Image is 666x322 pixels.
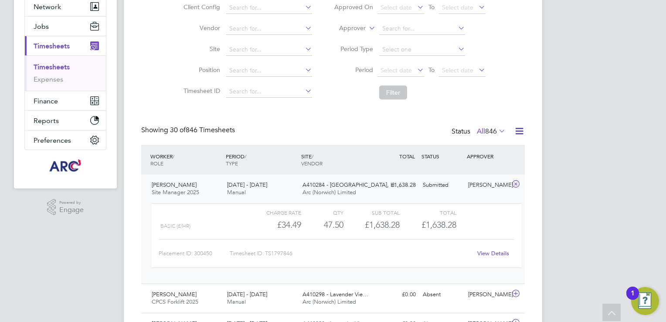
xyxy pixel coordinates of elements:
[47,199,84,216] a: Powered byEngage
[381,3,412,11] span: Select date
[334,45,373,53] label: Period Type
[59,206,84,214] span: Engage
[148,148,224,171] div: WORKER
[452,126,507,138] div: Status
[25,111,106,130] button: Reports
[302,291,368,298] span: A410298 - Lavender Vie…
[34,136,71,144] span: Preferences
[334,66,373,74] label: Period
[442,3,473,11] span: Select date
[419,178,465,192] div: Submitted
[150,160,163,167] span: ROLE
[152,298,198,305] span: CPCS Forklift 2025
[173,153,174,160] span: /
[34,97,58,105] span: Finance
[334,3,373,11] label: Approved On
[245,207,301,218] div: Charge rate
[399,153,415,160] span: TOTAL
[343,207,400,218] div: Sub Total
[226,44,312,56] input: Search for...
[25,36,106,55] button: Timesheets
[25,17,106,36] button: Jobs
[301,207,343,218] div: QTY
[152,291,197,298] span: [PERSON_NAME]
[226,86,312,98] input: Search for...
[299,148,374,171] div: SITE
[181,24,220,32] label: Vendor
[170,126,186,134] span: 30 of
[374,178,419,192] div: £1,638.28
[227,188,246,196] span: Manual
[465,148,510,164] div: APPROVER
[312,153,313,160] span: /
[25,55,106,91] div: Timesheets
[226,160,238,167] span: TYPE
[379,86,407,99] button: Filter
[25,91,106,110] button: Finance
[181,87,220,95] label: Timesheet ID
[224,148,299,171] div: PERIOD
[631,287,659,315] button: Open Resource Center, 1 new notification
[379,44,465,56] input: Select one
[426,1,437,13] span: To
[302,181,400,188] span: A410284 - [GEOGRAPHIC_DATA], H…
[245,218,301,232] div: £34.49
[485,127,497,136] span: 846
[34,42,70,50] span: Timesheets
[34,116,59,125] span: Reports
[48,159,83,173] img: arcgroup-logo-retina.png
[152,188,199,196] span: Site Manager 2025
[465,178,510,192] div: [PERSON_NAME]
[301,160,323,167] span: VENDOR
[181,3,220,11] label: Client Config
[245,153,246,160] span: /
[302,188,356,196] span: Arc (Norwich) Limited
[302,298,356,305] span: Arc (Norwich) Limited
[400,207,456,218] div: Total
[343,218,400,232] div: £1,638.28
[426,64,437,75] span: To
[34,22,49,31] span: Jobs
[34,75,63,83] a: Expenses
[421,219,456,230] span: £1,638.28
[419,148,465,164] div: STATUS
[181,45,220,53] label: Site
[34,3,61,11] span: Network
[226,65,312,77] input: Search for...
[170,126,235,134] span: 846 Timesheets
[181,66,220,74] label: Position
[230,247,472,260] div: Timesheet ID: TS1797846
[326,24,366,33] label: Approver
[381,66,412,74] span: Select date
[374,288,419,302] div: £0.00
[227,181,267,188] span: [DATE] - [DATE]
[226,23,312,35] input: Search for...
[465,288,510,302] div: [PERSON_NAME]
[34,63,70,71] a: Timesheets
[59,199,84,206] span: Powered by
[477,250,509,257] a: View Details
[141,126,237,135] div: Showing
[631,293,635,305] div: 1
[477,127,506,136] label: All
[226,2,312,14] input: Search for...
[379,23,465,35] input: Search for...
[25,130,106,150] button: Preferences
[227,298,246,305] span: Manual
[24,159,106,173] a: Go to home page
[159,247,230,260] div: Placement ID: 300450
[301,218,343,232] div: 47.50
[152,181,197,188] span: [PERSON_NAME]
[227,291,267,298] span: [DATE] - [DATE]
[160,223,190,229] span: Basic (£/HR)
[419,288,465,302] div: Absent
[442,66,473,74] span: Select date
